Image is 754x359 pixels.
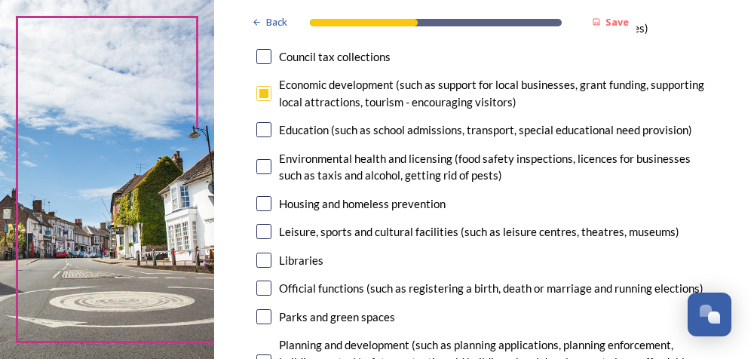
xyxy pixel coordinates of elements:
button: Open Chat [688,293,731,336]
div: Education (such as school admissions, transport, special educational need provision) [279,121,692,139]
strong: Save [605,15,629,29]
div: Economic development (such as support for local businesses, grant funding, supporting local attra... [279,76,712,110]
div: Official functions (such as registering a birth, death or marriage and running elections) [279,280,703,297]
div: Leisure, sports and cultural facilities (such as leisure centres, theatres, museums) [279,223,679,241]
div: Environmental health and licensing (food safety inspections, licences for businesses such as taxi... [279,150,712,184]
div: Housing and homeless prevention [279,195,446,213]
div: Council tax collections [279,48,391,66]
div: Libraries [279,252,323,269]
span: Back [266,15,287,29]
div: Parks and green spaces [279,308,395,326]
